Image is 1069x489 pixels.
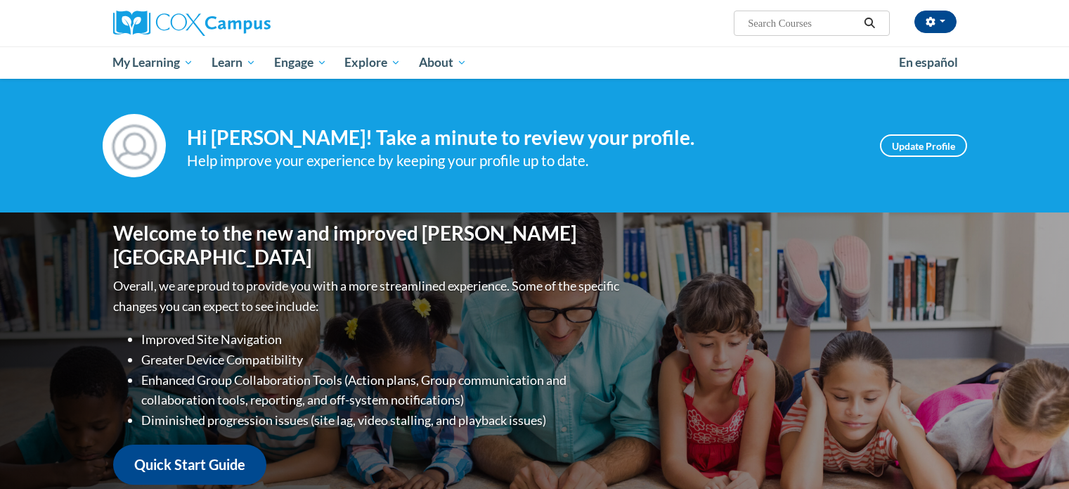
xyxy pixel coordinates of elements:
[1013,433,1058,478] iframe: Button to launch messaging window
[113,11,380,36] a: Cox Campus
[113,11,271,36] img: Cox Campus
[410,46,476,79] a: About
[274,54,327,71] span: Engage
[141,329,623,350] li: Improved Site Navigation
[104,46,203,79] a: My Learning
[141,410,623,431] li: Diminished progression issues (site lag, video stalling, and playback issues)
[914,11,957,33] button: Account Settings
[103,114,166,177] img: Profile Image
[212,54,256,71] span: Learn
[202,46,265,79] a: Learn
[890,48,967,77] a: En español
[112,54,193,71] span: My Learning
[113,222,623,269] h1: Welcome to the new and improved [PERSON_NAME][GEOGRAPHIC_DATA]
[92,46,978,79] div: Main menu
[265,46,336,79] a: Engage
[746,15,859,32] input: Search Courses
[859,15,880,32] button: Search
[141,370,623,411] li: Enhanced Group Collaboration Tools (Action plans, Group communication and collaboration tools, re...
[113,445,266,485] a: Quick Start Guide
[113,276,623,317] p: Overall, we are proud to provide you with a more streamlined experience. Some of the specific cha...
[187,126,859,150] h4: Hi [PERSON_NAME]! Take a minute to review your profile.
[344,54,401,71] span: Explore
[187,149,859,172] div: Help improve your experience by keeping your profile up to date.
[899,55,958,70] span: En español
[419,54,467,71] span: About
[141,350,623,370] li: Greater Device Compatibility
[335,46,410,79] a: Explore
[880,134,967,157] a: Update Profile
